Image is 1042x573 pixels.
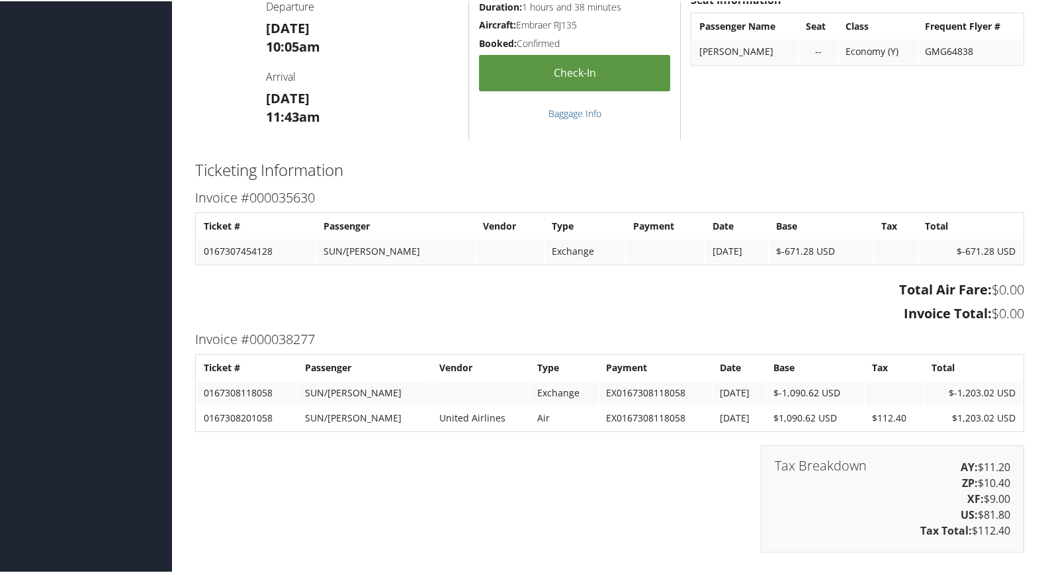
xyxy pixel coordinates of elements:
[266,68,458,83] h4: Arrival
[545,238,625,262] td: Exchange
[769,213,873,237] th: Base
[961,459,978,473] strong: AY:
[761,444,1024,551] div: $11.20 $10.40 $9.00 $81.80 $112.40
[961,506,978,521] strong: US:
[195,303,1024,322] h3: $0.00
[799,13,838,37] th: Seat
[266,107,320,124] strong: 11:43am
[197,238,316,262] td: 0167307454128
[925,405,1022,429] td: $1,203.02 USD
[918,38,1022,62] td: GMG64838
[197,405,297,429] td: 0167308201058
[925,380,1022,404] td: $-1,203.02 USD
[627,213,705,237] th: Payment
[479,36,517,48] strong: Booked:
[531,380,598,404] td: Exchange
[599,380,712,404] td: EX0167308118058
[918,13,1022,37] th: Frequent Flyer #
[195,187,1024,206] h3: Invoice #000035630
[479,17,516,30] strong: Aircraft:
[479,36,671,49] h5: Confirmed
[476,213,543,237] th: Vendor
[865,405,923,429] td: $112.40
[433,355,529,378] th: Vendor
[967,490,984,505] strong: XF:
[693,13,797,37] th: Passenger Name
[197,213,316,237] th: Ticket #
[599,405,712,429] td: EX0167308118058
[298,355,432,378] th: Passenger
[713,355,765,378] th: Date
[298,380,432,404] td: SUN/[PERSON_NAME]
[962,474,978,489] strong: ZP:
[693,38,797,62] td: [PERSON_NAME]
[195,157,1024,180] h2: Ticketing Information
[195,279,1024,298] h3: $0.00
[266,88,310,106] strong: [DATE]
[865,355,923,378] th: Tax
[545,213,625,237] th: Type
[317,238,476,262] td: SUN/[PERSON_NAME]
[769,238,873,262] td: $-671.28 USD
[548,106,601,118] a: Baggage Info
[775,458,867,471] h3: Tax Breakdown
[195,329,1024,347] h3: Invoice #000038277
[197,380,297,404] td: 0167308118058
[839,13,916,37] th: Class
[839,38,916,62] td: Economy (Y)
[918,238,1022,262] td: $-671.28 USD
[317,213,476,237] th: Passenger
[767,355,864,378] th: Base
[266,18,310,36] strong: [DATE]
[713,380,765,404] td: [DATE]
[197,355,297,378] th: Ticket #
[806,44,832,56] div: --
[266,36,320,54] strong: 10:05am
[531,405,598,429] td: Air
[925,355,1022,378] th: Total
[899,279,992,297] strong: Total Air Fare:
[479,17,671,30] h5: Embraer RJ135
[599,355,712,378] th: Payment
[918,213,1022,237] th: Total
[479,54,671,90] a: Check-in
[706,238,768,262] td: [DATE]
[920,522,972,537] strong: Tax Total:
[531,355,598,378] th: Type
[767,380,864,404] td: $-1,090.62 USD
[298,405,432,429] td: SUN/[PERSON_NAME]
[433,405,529,429] td: United Airlines
[875,213,916,237] th: Tax
[713,405,765,429] td: [DATE]
[767,405,864,429] td: $1,090.62 USD
[706,213,768,237] th: Date
[904,303,992,321] strong: Invoice Total:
